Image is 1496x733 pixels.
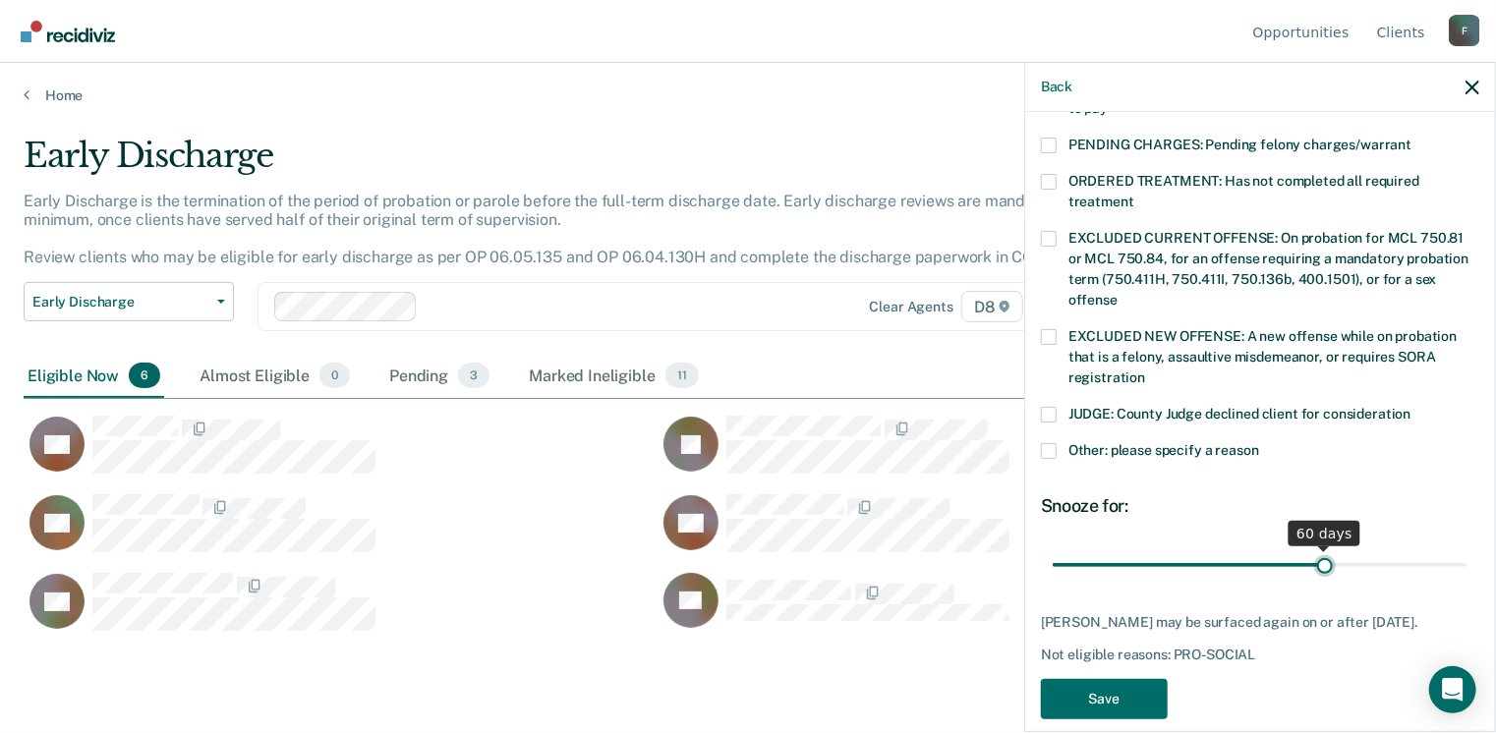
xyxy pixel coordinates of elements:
[1068,230,1468,308] span: EXCLUDED CURRENT OFFENSE: On probation for MCL 750.81 or MCL 750.84, for an offense requiring a m...
[196,355,354,398] div: Almost Eligible
[1449,15,1480,46] div: F
[24,415,658,493] div: CaseloadOpportunityCell-0677710
[665,363,699,388] span: 11
[32,294,209,310] span: Early Discharge
[1041,679,1168,719] button: Save
[658,572,1292,650] div: CaseloadOpportunityCell-0831363
[319,363,350,388] span: 0
[1068,442,1259,458] span: Other: please specify a reason
[21,21,115,42] img: Recidiviz
[24,192,1080,267] p: Early Discharge is the termination of the period of probation or parole before the full-term disc...
[1041,79,1072,95] button: Back
[24,86,1472,104] a: Home
[525,355,702,398] div: Marked Ineligible
[658,493,1292,572] div: CaseloadOpportunityCell-0822934
[1429,666,1476,713] div: Open Intercom Messenger
[1289,521,1360,546] div: 60 days
[1068,328,1457,385] span: EXCLUDED NEW OFFENSE: A new offense while on probation that is a felony, assaultive misdemeanor, ...
[870,299,953,315] div: Clear agents
[24,136,1146,192] div: Early Discharge
[24,355,164,398] div: Eligible Now
[385,355,493,398] div: Pending
[961,291,1023,322] span: D8
[1068,137,1411,152] span: PENDING CHARGES: Pending felony charges/warrant
[658,415,1292,493] div: CaseloadOpportunityCell-0845060
[1068,173,1419,209] span: ORDERED TREATMENT: Has not completed all required treatment
[1041,614,1479,631] div: [PERSON_NAME] may be surfaced again on or after [DATE].
[24,572,658,650] div: CaseloadOpportunityCell-0803001
[1041,495,1479,517] div: Snooze for:
[458,363,489,388] span: 3
[129,363,160,388] span: 6
[24,493,658,572] div: CaseloadOpportunityCell-0969490
[1041,647,1479,663] div: Not eligible reasons: PRO-SOCIAL
[1449,15,1480,46] button: Profile dropdown button
[1068,406,1411,422] span: JUDGE: County Judge declined client for consideration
